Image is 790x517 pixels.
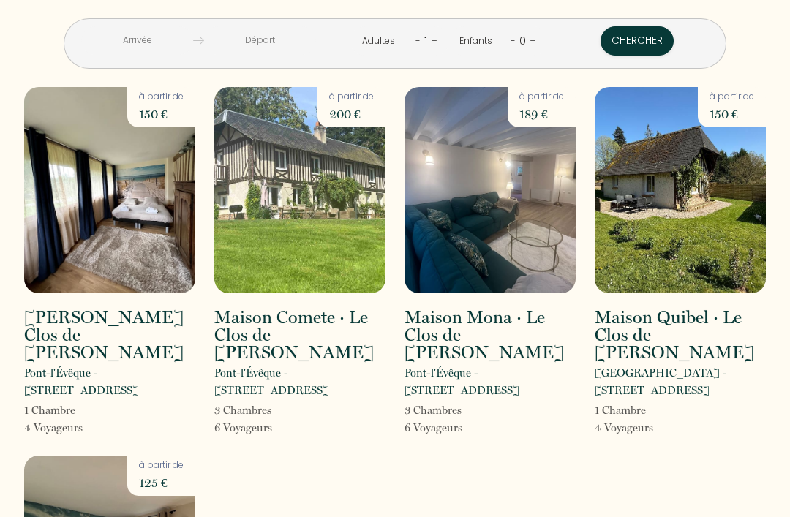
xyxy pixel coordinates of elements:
[405,309,576,361] h2: Maison Mona · Le Clos de [PERSON_NAME]
[405,401,462,419] p: 3 Chambre
[362,34,400,48] div: Adultes
[214,401,272,419] p: 3 Chambre
[519,104,564,124] p: 189 €
[421,29,431,53] div: 1
[595,309,766,361] h2: Maison Quibel · Le Clos de [PERSON_NAME]
[530,34,536,48] a: +
[78,421,83,434] span: s
[214,419,272,437] p: 6 Voyageur
[710,104,754,124] p: 150 €
[24,87,195,293] img: rental-image
[459,34,497,48] div: Enfants
[139,104,184,124] p: 150 €
[24,419,83,437] p: 4 Voyageur
[595,401,653,419] p: 1 Chambre
[595,419,653,437] p: 4 Voyageur
[24,364,195,399] p: Pont-l'Évêque - [STREET_ADDRESS]
[457,404,462,417] span: s
[139,90,184,104] p: à partir de
[516,29,530,53] div: 0
[214,87,385,293] img: rental-image
[595,364,766,399] p: [GEOGRAPHIC_DATA] - [STREET_ADDRESS]
[511,34,516,48] a: -
[519,90,564,104] p: à partir de
[329,90,374,104] p: à partir de
[415,34,421,48] a: -
[649,421,653,434] span: s
[214,309,385,361] h2: Maison Comete · Le Clos de [PERSON_NAME]
[204,26,316,55] input: Départ
[405,364,576,399] p: Pont-l'Évêque - [STREET_ADDRESS]
[139,472,184,493] p: 125 €
[329,104,374,124] p: 200 €
[268,421,272,434] span: s
[214,364,385,399] p: Pont-l'Évêque - [STREET_ADDRESS]
[405,419,462,437] p: 6 Voyageur
[595,87,766,293] img: rental-image
[24,309,195,361] h2: [PERSON_NAME] Clos de [PERSON_NAME]
[267,404,271,417] span: s
[24,401,83,419] p: 1 Chambre
[431,34,437,48] a: +
[710,90,754,104] p: à partir de
[601,26,674,56] button: Chercher
[139,458,184,472] p: à partir de
[458,421,462,434] span: s
[193,35,204,46] img: guests
[405,87,576,293] img: rental-image
[81,26,193,55] input: Arrivée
